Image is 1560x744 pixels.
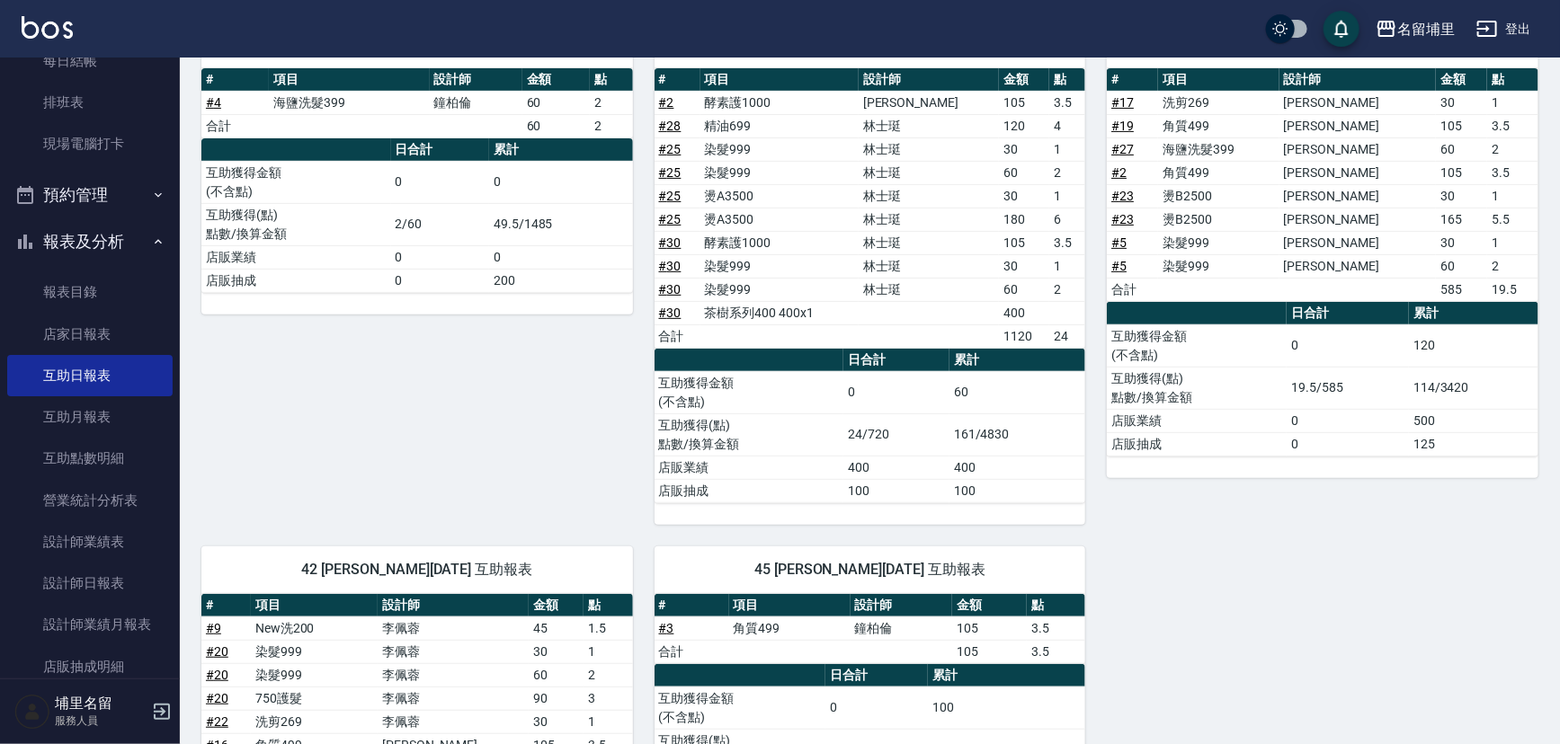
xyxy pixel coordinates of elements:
[489,161,633,203] td: 0
[522,114,590,137] td: 60
[1107,278,1158,301] td: 合計
[655,324,700,348] td: 合計
[1107,367,1287,409] td: 互助獲得(點) 點數/換算金額
[1436,208,1487,231] td: 165
[7,396,173,438] a: 互助月報表
[859,278,999,301] td: 林士珽
[1279,161,1437,184] td: [PERSON_NAME]
[999,231,1049,254] td: 105
[999,208,1049,231] td: 180
[206,644,228,659] a: #20
[529,640,583,663] td: 30
[1279,114,1437,137] td: [PERSON_NAME]
[1158,231,1279,254] td: 染髮999
[655,686,826,729] td: 互助獲得金額 (不含點)
[430,68,522,92] th: 設計師
[859,114,999,137] td: 林士珽
[949,371,1085,413] td: 60
[949,456,1085,479] td: 400
[1111,235,1127,250] a: #5
[201,68,633,138] table: a dense table
[1107,432,1287,456] td: 店販抽成
[700,278,859,301] td: 染髮999
[859,137,999,161] td: 林士珽
[700,161,859,184] td: 染髮999
[7,123,173,164] a: 現場電腦打卡
[1279,208,1437,231] td: [PERSON_NAME]
[1287,367,1409,409] td: 19.5/585
[1158,208,1279,231] td: 燙B2500
[1287,409,1409,432] td: 0
[729,616,851,640] td: 角質499
[700,208,859,231] td: 燙A3500
[851,594,952,617] th: 設計師
[1324,11,1359,47] button: save
[659,189,682,203] a: #25
[700,231,859,254] td: 酵素護1000
[7,604,173,645] a: 設計師業績月報表
[1111,189,1134,203] a: #23
[999,137,1049,161] td: 30
[269,91,429,114] td: 海鹽洗髮399
[1027,640,1085,663] td: 3.5
[529,616,583,640] td: 45
[201,161,391,203] td: 互助獲得金額 (不含點)
[843,413,949,456] td: 24/720
[843,479,949,502] td: 100
[251,616,378,640] td: New洗200
[1487,208,1538,231] td: 5.5
[928,664,1085,687] th: 累計
[378,710,529,733] td: 李佩蓉
[1409,409,1538,432] td: 500
[700,68,859,92] th: 項目
[655,68,1086,349] table: a dense table
[655,413,844,456] td: 互助獲得(點) 點數/換算金額
[1049,324,1085,348] td: 24
[949,413,1085,456] td: 161/4830
[55,713,147,729] p: 服務人員
[1279,91,1437,114] td: [PERSON_NAME]
[1107,302,1538,456] table: a dense table
[55,695,147,713] h5: 埔里名留
[843,371,949,413] td: 0
[489,203,633,245] td: 49.5/1485
[999,254,1049,278] td: 30
[206,691,228,705] a: #20
[201,245,391,269] td: 店販業績
[729,594,851,617] th: 項目
[489,245,633,269] td: 0
[952,616,1027,640] td: 105
[1436,184,1487,208] td: 30
[659,306,682,320] a: #30
[1049,68,1085,92] th: 點
[700,254,859,278] td: 染髮999
[489,138,633,162] th: 累計
[251,663,378,686] td: 染髮999
[7,521,173,562] a: 設計師業績表
[1049,161,1085,184] td: 2
[1487,184,1538,208] td: 1
[851,616,952,640] td: 鐘柏倫
[1111,119,1134,133] a: #19
[655,349,1086,503] table: a dense table
[22,16,73,39] img: Logo
[949,349,1085,372] th: 累計
[659,142,682,156] a: #25
[1111,165,1127,180] a: #2
[529,710,583,733] td: 30
[7,40,173,82] a: 每日結帳
[1049,231,1085,254] td: 3.5
[859,91,999,114] td: [PERSON_NAME]
[1487,278,1538,301] td: 19.5
[201,594,251,617] th: #
[391,269,490,292] td: 0
[1287,324,1409,367] td: 0
[1436,254,1487,278] td: 60
[7,271,173,313] a: 報表目錄
[1027,616,1085,640] td: 3.5
[999,184,1049,208] td: 30
[859,161,999,184] td: 林士珽
[201,269,391,292] td: 店販抽成
[1436,68,1487,92] th: 金額
[378,640,529,663] td: 李佩蓉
